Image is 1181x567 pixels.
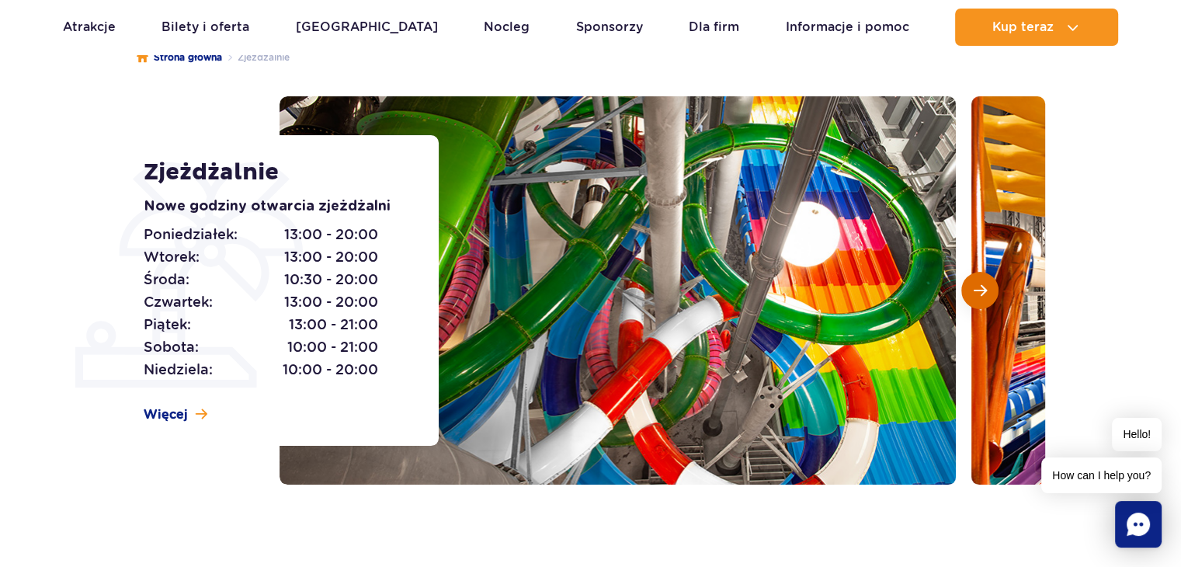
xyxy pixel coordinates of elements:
a: Dla firm [689,9,739,46]
span: Wtorek: [144,246,200,268]
span: Poniedziałek: [144,224,238,245]
span: 13:00 - 21:00 [289,314,378,336]
li: Zjeżdżalnie [222,50,290,65]
span: How can I help you? [1041,457,1162,493]
span: Niedziela: [144,359,213,381]
span: Piątek: [144,314,191,336]
a: [GEOGRAPHIC_DATA] [296,9,438,46]
button: Kup teraz [955,9,1118,46]
a: Strona główna [137,50,222,65]
a: Atrakcje [63,9,116,46]
span: 13:00 - 20:00 [284,224,378,245]
span: 10:00 - 21:00 [287,336,378,358]
span: Więcej [144,406,188,423]
button: Następny slajd [961,272,999,309]
p: Nowe godziny otwarcia zjeżdżalni [144,196,404,217]
span: Sobota: [144,336,199,358]
span: Kup teraz [992,20,1054,34]
span: 13:00 - 20:00 [284,291,378,313]
span: Hello! [1112,418,1162,451]
div: Chat [1115,501,1162,548]
span: Czwartek: [144,291,213,313]
a: Bilety i oferta [162,9,249,46]
span: 13:00 - 20:00 [284,246,378,268]
a: Nocleg [484,9,530,46]
a: Informacje i pomoc [786,9,909,46]
a: Sponsorzy [576,9,643,46]
span: 10:00 - 20:00 [283,359,378,381]
span: Środa: [144,269,189,290]
span: 10:30 - 20:00 [284,269,378,290]
h1: Zjeżdżalnie [144,158,404,186]
a: Więcej [144,406,207,423]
